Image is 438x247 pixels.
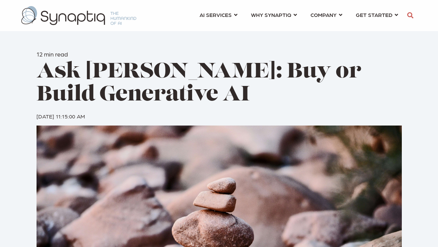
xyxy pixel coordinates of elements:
a: AI SERVICES [200,8,237,21]
span: WHY SYNAPTIQ [251,10,291,19]
span: Ask [PERSON_NAME]: Buy or Build Generative AI [37,62,362,106]
span: GET STARTED [356,10,392,19]
h6: 12 min read [37,50,402,58]
a: WHY SYNAPTIQ [251,8,297,21]
span: AI SERVICES [200,10,232,19]
img: synaptiq logo-2 [21,6,136,25]
a: GET STARTED [356,8,398,21]
nav: menu [193,3,405,28]
span: COMPANY [310,10,337,19]
a: COMPANY [310,8,342,21]
span: [DATE] 11:15:00 AM [37,113,85,119]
